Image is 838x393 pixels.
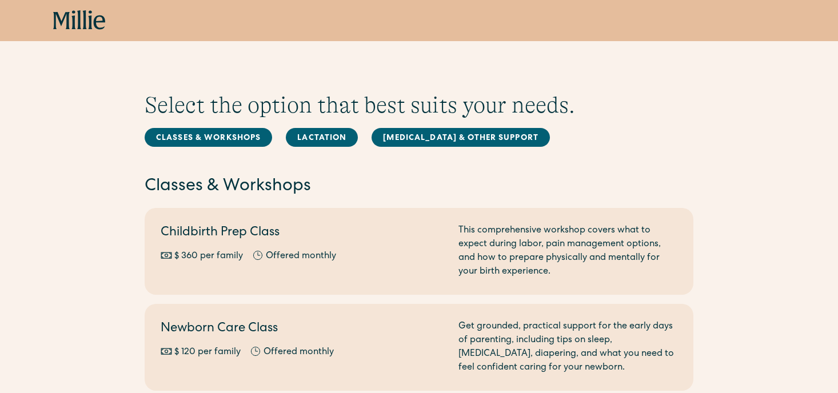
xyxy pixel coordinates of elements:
[266,250,336,263] div: Offered monthly
[161,224,445,243] h2: Childbirth Prep Class
[145,175,693,199] h2: Classes & Workshops
[145,128,272,147] a: Classes & Workshops
[161,320,445,339] h2: Newborn Care Class
[145,304,693,391] a: Newborn Care Class$ 120 per familyOffered monthlyGet grounded, practical support for the early da...
[174,346,241,359] div: $ 120 per family
[264,346,334,359] div: Offered monthly
[174,250,243,263] div: $ 360 per family
[458,224,677,279] div: This comprehensive workshop covers what to expect during labor, pain management options, and how ...
[372,128,550,147] a: [MEDICAL_DATA] & Other Support
[458,320,677,375] div: Get grounded, practical support for the early days of parenting, including tips on sleep, [MEDICA...
[286,128,358,147] a: Lactation
[145,208,693,295] a: Childbirth Prep Class$ 360 per familyOffered monthlyThis comprehensive workshop covers what to ex...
